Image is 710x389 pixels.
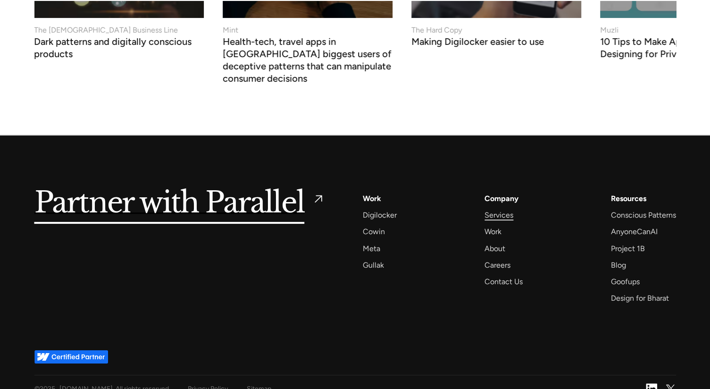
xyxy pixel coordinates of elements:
h3: Making Digilocker easier to use [411,38,544,47]
div: The Hard Copy [411,25,462,36]
a: Design for Bharat [610,292,668,304]
h5: Partner with Parallel [34,192,305,214]
a: Project 1B [610,242,644,255]
a: Services [484,209,513,221]
h3: Dark patterns and digitally conscious products [34,38,204,59]
a: Work [363,192,381,205]
div: Mint [223,25,238,36]
a: Careers [484,259,510,271]
a: Gullak [363,259,384,271]
h3: Health-tech, travel apps in [GEOGRAPHIC_DATA] biggest users of deceptive patterns that can manipu... [223,38,393,84]
div: The [DEMOGRAPHIC_DATA] Business Line [34,25,178,36]
div: Muzli [600,25,618,36]
a: Digilocker [363,209,397,221]
a: Conscious Patterns [610,209,676,221]
a: Partner with Parallel [34,192,326,214]
a: Goofups [610,275,639,288]
a: Blog [610,259,626,271]
a: Meta [363,242,380,255]
a: AnyoneCanAI [610,225,657,238]
a: Cowin [363,225,385,238]
a: Contact Us [484,275,523,288]
a: About [484,242,505,255]
div: Resources [610,192,646,205]
a: Company [484,192,518,205]
a: Work [484,225,501,238]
